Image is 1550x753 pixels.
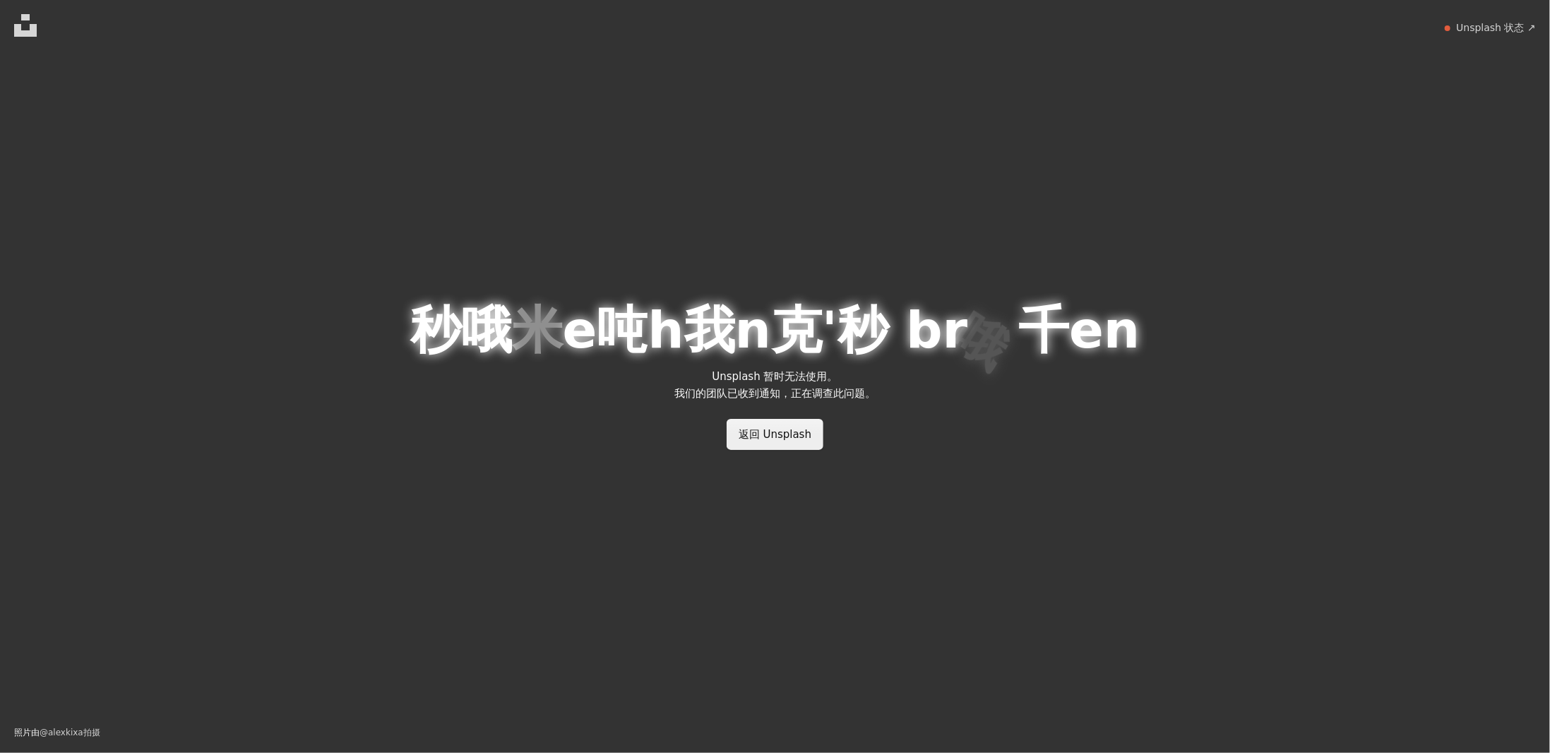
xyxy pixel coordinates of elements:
[727,419,823,450] a: 返回 Unsplash
[674,387,876,400] font: 我们的团队已收到通知，正在调查此问题。
[1456,21,1536,35] a: Unsplash 状态 ↗
[822,300,837,360] font: '
[735,300,771,360] font: n
[739,428,811,441] font: 返回 Unsplash
[563,300,597,360] font: e
[837,300,888,360] font: 秒
[40,728,100,737] a: @alexkixa拍摄
[712,370,837,383] font: Unsplash 暂时无法使用。
[410,303,1140,357] h1: 有东西坏了
[943,300,968,360] font: r
[1018,300,1069,360] font: 千
[1456,22,1524,33] font: Unsplash 状态
[684,300,735,360] font: 我
[14,728,40,737] font: 照片由
[461,300,512,360] font: 哦
[597,300,648,360] font: 吨
[1104,300,1140,360] font: n
[1527,22,1536,33] font: ↗
[944,303,1019,381] font: 哦
[512,300,563,360] font: 米
[648,300,684,360] font: h
[906,300,943,360] font: b
[410,300,461,360] font: 秒
[1069,300,1104,360] font: e
[771,300,822,360] font: 克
